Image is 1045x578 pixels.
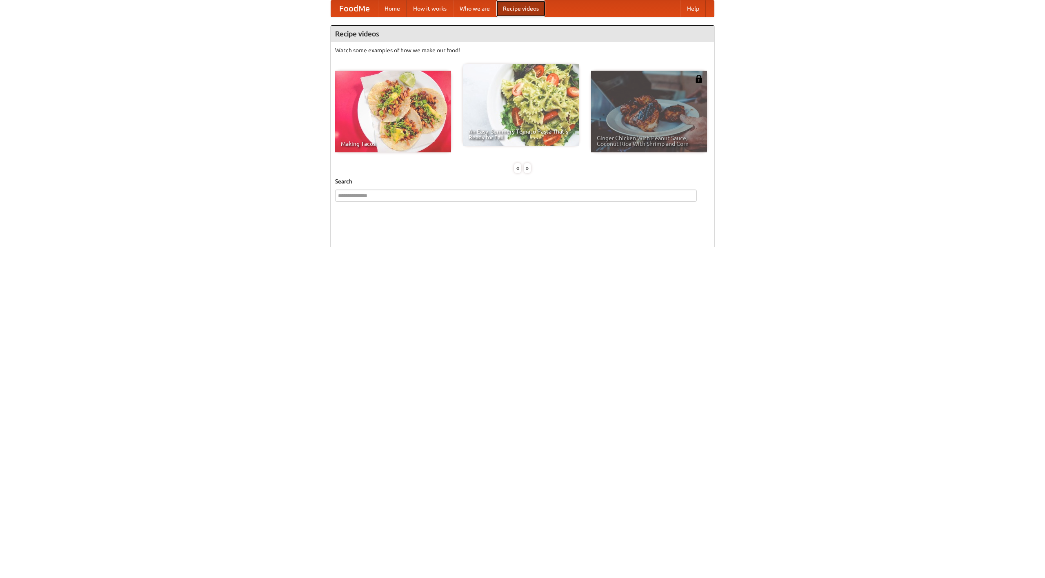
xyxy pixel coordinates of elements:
h5: Search [335,177,710,185]
a: An Easy, Summery Tomato Pasta That's Ready for Fall [463,64,579,146]
a: How it works [407,0,453,17]
a: Who we are [453,0,496,17]
a: Home [378,0,407,17]
h4: Recipe videos [331,26,714,42]
div: » [524,163,531,173]
a: Help [680,0,706,17]
a: Recipe videos [496,0,545,17]
p: Watch some examples of how we make our food! [335,46,710,54]
a: Making Tacos [335,71,451,152]
a: FoodMe [331,0,378,17]
span: Making Tacos [341,141,445,147]
img: 483408.png [695,75,703,83]
div: « [514,163,521,173]
span: An Easy, Summery Tomato Pasta That's Ready for Fall [469,129,573,140]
